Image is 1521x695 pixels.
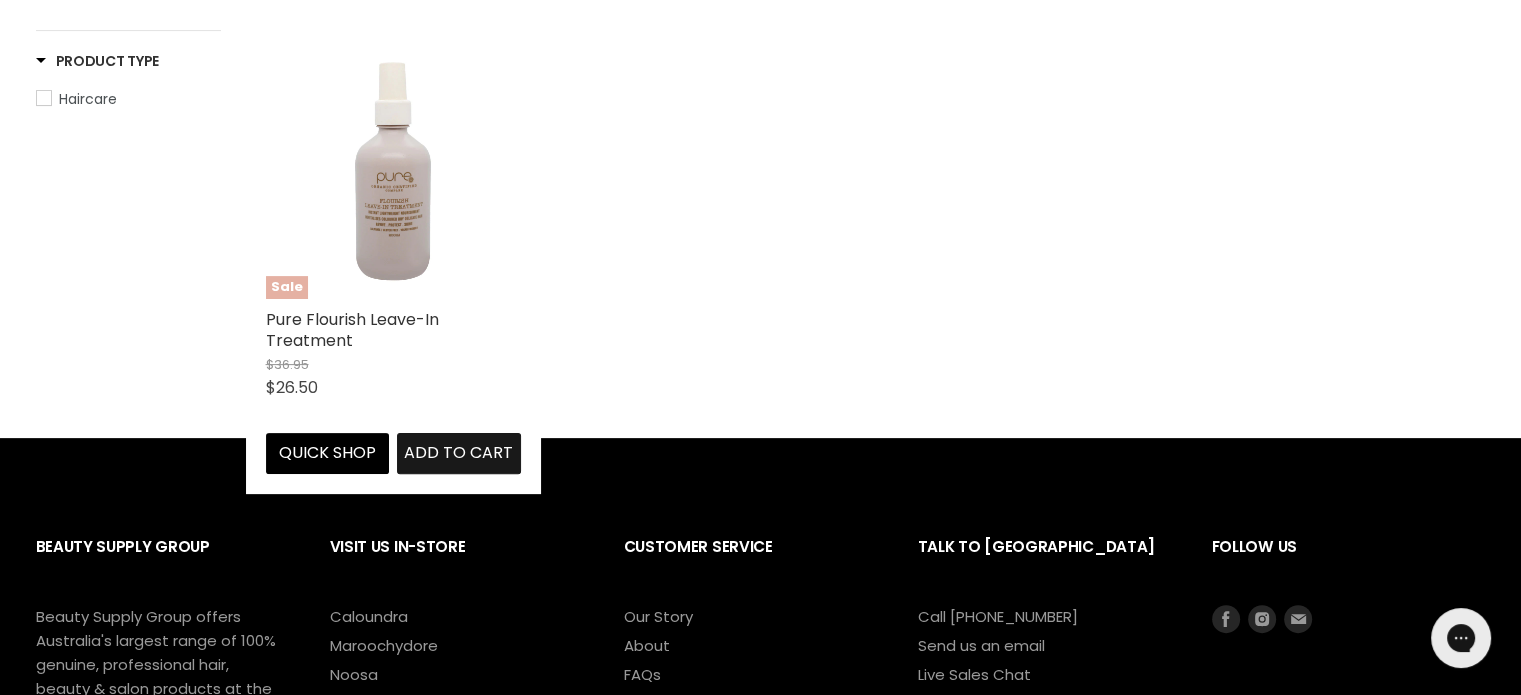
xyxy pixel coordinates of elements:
[330,606,408,627] a: Caloundra
[266,376,318,399] span: $26.50
[36,51,160,71] h3: Product Type
[624,635,670,656] a: About
[1421,601,1501,675] iframe: Gorgias live chat messenger
[624,522,878,605] h2: Customer Service
[918,664,1031,685] a: Live Sales Chat
[266,276,308,299] span: Sale
[266,44,521,299] a: Pure Flourish Leave-In TreatmentSale
[624,664,661,685] a: FAQs
[397,433,521,473] button: Add to cart
[918,522,1172,605] h2: Talk to [GEOGRAPHIC_DATA]
[266,433,390,473] button: Quick shop
[59,89,117,109] span: Haircare
[330,664,378,685] a: Noosa
[36,88,221,110] a: Haircare
[330,635,438,656] a: Maroochydore
[36,522,290,605] h2: Beauty Supply Group
[918,635,1045,656] a: Send us an email
[266,44,521,299] img: Pure Flourish Leave-In Treatment
[266,355,309,374] span: $36.95
[624,606,693,627] a: Our Story
[330,522,584,605] h2: Visit Us In-Store
[918,606,1078,627] a: Call [PHONE_NUMBER]
[266,308,439,352] a: Pure Flourish Leave-In Treatment
[404,441,513,464] span: Add to cart
[1212,522,1486,605] h2: Follow us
